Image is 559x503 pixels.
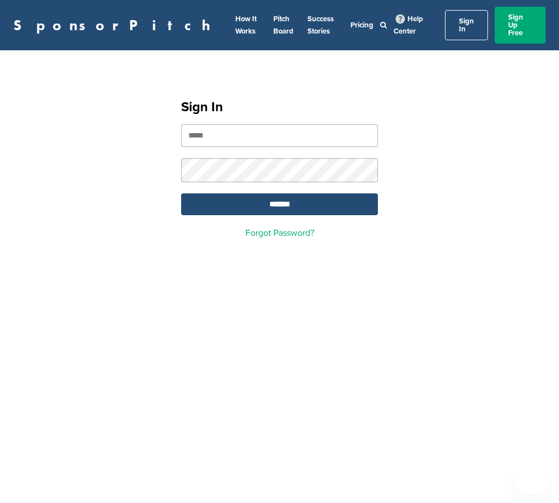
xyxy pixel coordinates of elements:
a: Sign Up Free [495,7,546,44]
iframe: Button to launch messaging window [514,458,550,494]
a: How It Works [235,15,257,36]
a: Sign In [445,10,488,40]
a: SponsorPitch [13,18,217,32]
a: Forgot Password? [245,227,314,239]
a: Pricing [350,21,373,30]
a: Pitch Board [273,15,293,36]
h1: Sign In [181,97,378,117]
a: Success Stories [307,15,334,36]
a: Help Center [394,12,423,38]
